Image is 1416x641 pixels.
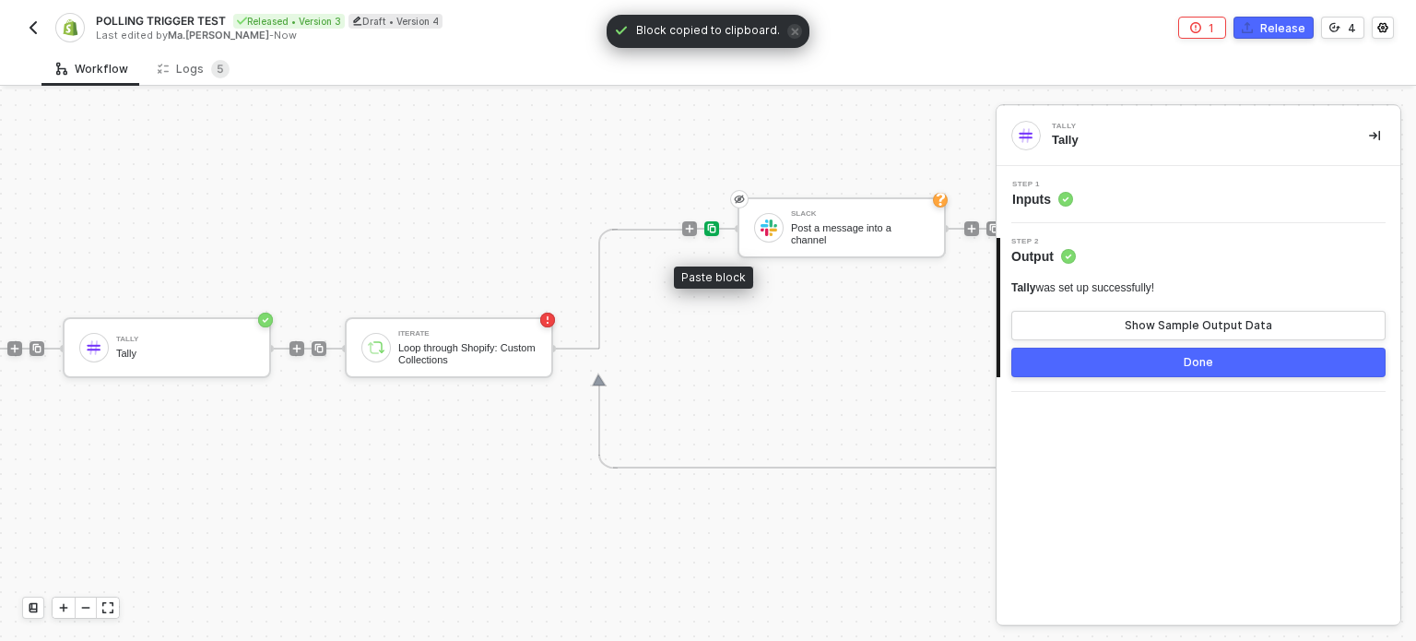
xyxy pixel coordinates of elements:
[233,14,345,29] div: Released • Version 3
[368,339,384,356] img: icon
[1011,348,1386,377] button: Done
[352,16,362,26] span: icon-edit
[9,343,20,354] span: icon-play
[1233,17,1314,39] button: Release
[211,60,230,78] sup: 5
[1125,318,1272,333] div: Show Sample Output Data
[96,29,706,42] div: Last edited by - Now
[398,342,537,365] div: Loop through Shopify: Custom Collections
[614,23,629,38] span: icon-check
[997,181,1400,208] div: Step 1Inputs
[1012,190,1073,208] span: Inputs
[116,336,254,343] div: Tally
[26,20,41,35] img: back
[1209,20,1214,36] div: 1
[1348,20,1356,36] div: 4
[80,602,91,613] span: icon-minus
[540,313,555,327] span: icon-error-page
[56,62,128,77] div: Workflow
[1052,132,1339,148] div: Tally
[674,267,753,289] div: Paste block
[936,193,946,208] img: check
[787,24,802,39] span: icon-close
[1369,130,1380,141] span: icon-collapse-right
[31,343,42,354] img: copy-paste
[1377,22,1388,33] span: icon-settings
[348,14,442,29] div: Draft • Version 4
[291,343,302,354] span: icon-play
[168,29,269,42] span: Ma.[PERSON_NAME]
[217,62,224,76] span: 5
[761,220,777,236] img: icon
[997,238,1400,377] div: Step 2Output Tallywas set up successfully!Show Sample Output DataDone
[62,19,77,36] img: integration-icon
[1052,123,1328,130] div: Tally
[706,223,717,234] img: copy-paste
[734,192,745,207] span: eye-invisible
[1011,247,1076,266] span: Output
[988,223,999,234] img: copy-paste
[1018,127,1034,144] img: integration-icon
[96,13,226,29] span: POLLING TRIGGER TEST
[933,193,948,208] button: check
[636,22,780,41] span: Block copied to clipboard.
[102,602,113,613] span: icon-expand
[1011,280,1154,296] div: was set up successfully!
[684,223,695,234] span: icon-play
[86,339,102,356] img: icon
[1329,22,1340,33] span: icon-versioning
[158,60,230,78] div: Logs
[966,223,977,234] span: icon-play
[791,222,929,245] div: Post a message into a channel
[258,313,273,327] span: icon-success-page
[1012,181,1073,188] span: Step 1
[398,330,537,338] div: Iterate
[58,602,69,613] span: icon-play
[1011,311,1386,340] button: Show Sample Output Data
[1011,238,1076,245] span: Step 2
[116,348,254,360] div: Tally
[1184,355,1213,370] div: Done
[791,210,929,218] div: Slack
[22,17,44,39] button: back
[1190,22,1201,33] span: icon-error-page
[1178,17,1226,39] button: 1
[313,343,324,354] img: copy-paste
[1011,281,1035,294] span: Tally
[1321,17,1364,39] button: 4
